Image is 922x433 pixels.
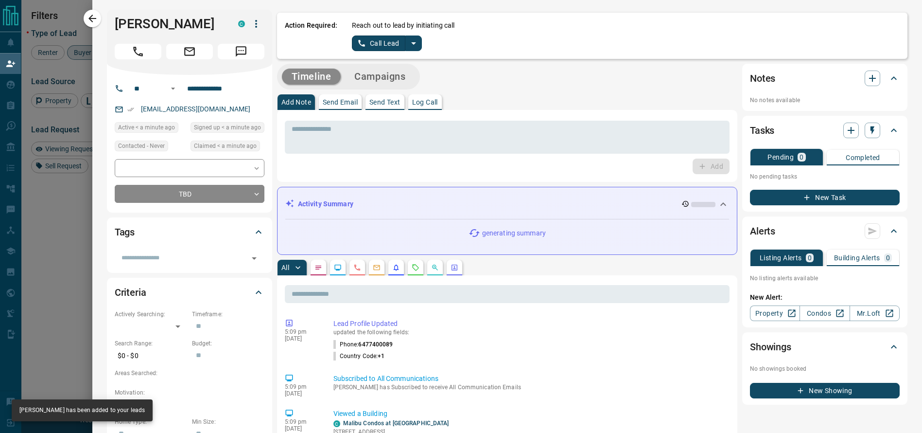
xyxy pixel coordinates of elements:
[194,141,257,151] span: Claimed < a minute ago
[353,264,361,271] svg: Calls
[115,348,187,364] p: $0 - $0
[115,220,264,244] div: Tags
[750,339,791,355] h2: Showings
[115,185,264,203] div: TBD
[482,228,546,238] p: generating summary
[850,306,900,321] a: Mr.Loft
[750,383,900,398] button: New Showing
[451,264,458,271] svg: Agent Actions
[285,383,319,390] p: 5:09 pm
[333,409,726,419] p: Viewed a Building
[167,83,179,94] button: Open
[115,310,187,319] p: Actively Searching:
[323,99,358,106] p: Send Email
[352,20,455,31] p: Reach out to lead by initiating call
[333,420,340,427] div: condos.ca
[285,425,319,432] p: [DATE]
[750,123,774,138] h2: Tasks
[333,374,726,384] p: Subscribed to All Communications
[378,353,384,360] span: +1
[194,123,261,132] span: Signed up < a minute ago
[760,254,802,261] p: Listing Alerts
[412,99,438,106] p: Log Call
[298,199,353,209] p: Activity Summary
[750,67,900,90] div: Notes
[750,223,775,239] h2: Alerts
[373,264,381,271] svg: Emails
[369,99,400,106] p: Send Text
[345,69,415,85] button: Campaigns
[846,154,880,161] p: Completed
[115,285,146,300] h2: Criteria
[115,281,264,304] div: Criteria
[115,44,161,59] span: Call
[750,190,900,205] button: New Task
[333,319,726,329] p: Lead Profile Updated
[767,154,794,161] p: Pending
[285,335,319,342] p: [DATE]
[750,169,900,184] p: No pending tasks
[238,20,245,27] div: condos.ca
[115,388,264,397] p: Motivation:
[281,99,311,106] p: Add Note
[431,264,439,271] svg: Opportunities
[750,335,900,359] div: Showings
[282,69,341,85] button: Timeline
[218,44,264,59] span: Message
[281,264,289,271] p: All
[115,224,135,240] h2: Tags
[343,420,449,427] a: Malibu Condos at [GEOGRAPHIC_DATA]
[191,122,264,136] div: Sun Sep 14 2025
[19,402,145,418] div: [PERSON_NAME] has been added to your leads
[333,329,726,336] p: updated the following fields:
[141,105,251,113] a: [EMAIL_ADDRESS][DOMAIN_NAME]
[750,119,900,142] div: Tasks
[166,44,213,59] span: Email
[800,306,850,321] a: Condos
[358,341,393,348] span: 6477400089
[333,352,385,361] p: Country Code :
[115,369,264,378] p: Areas Searched:
[115,16,224,32] h1: [PERSON_NAME]
[285,390,319,397] p: [DATE]
[750,306,800,321] a: Property
[800,154,803,161] p: 0
[115,339,187,348] p: Search Range:
[750,219,900,243] div: Alerts
[886,254,890,261] p: 0
[115,417,187,426] p: Home Type:
[285,418,319,425] p: 5:09 pm
[192,310,264,319] p: Timeframe:
[352,36,422,51] div: split button
[314,264,322,271] svg: Notes
[750,71,775,86] h2: Notes
[127,106,134,113] svg: Email Verified
[392,264,400,271] svg: Listing Alerts
[192,417,264,426] p: Min Size:
[285,20,337,51] p: Action Required:
[115,122,186,136] div: Sun Sep 14 2025
[118,141,165,151] span: Contacted - Never
[285,328,319,335] p: 5:09 pm
[750,96,900,105] p: No notes available
[412,264,419,271] svg: Requests
[285,195,729,213] div: Activity Summary
[352,36,406,51] button: Call Lead
[834,254,880,261] p: Building Alerts
[333,384,726,391] p: [PERSON_NAME] has Subscribed to receive All Communication Emails
[192,339,264,348] p: Budget:
[247,252,261,265] button: Open
[750,274,900,283] p: No listing alerts available
[750,292,900,303] p: New Alert:
[118,123,175,132] span: Active < a minute ago
[808,254,812,261] p: 0
[750,364,900,373] p: No showings booked
[333,340,393,349] p: Phone :
[191,141,264,154] div: Sun Sep 14 2025
[334,264,342,271] svg: Lead Browsing Activity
